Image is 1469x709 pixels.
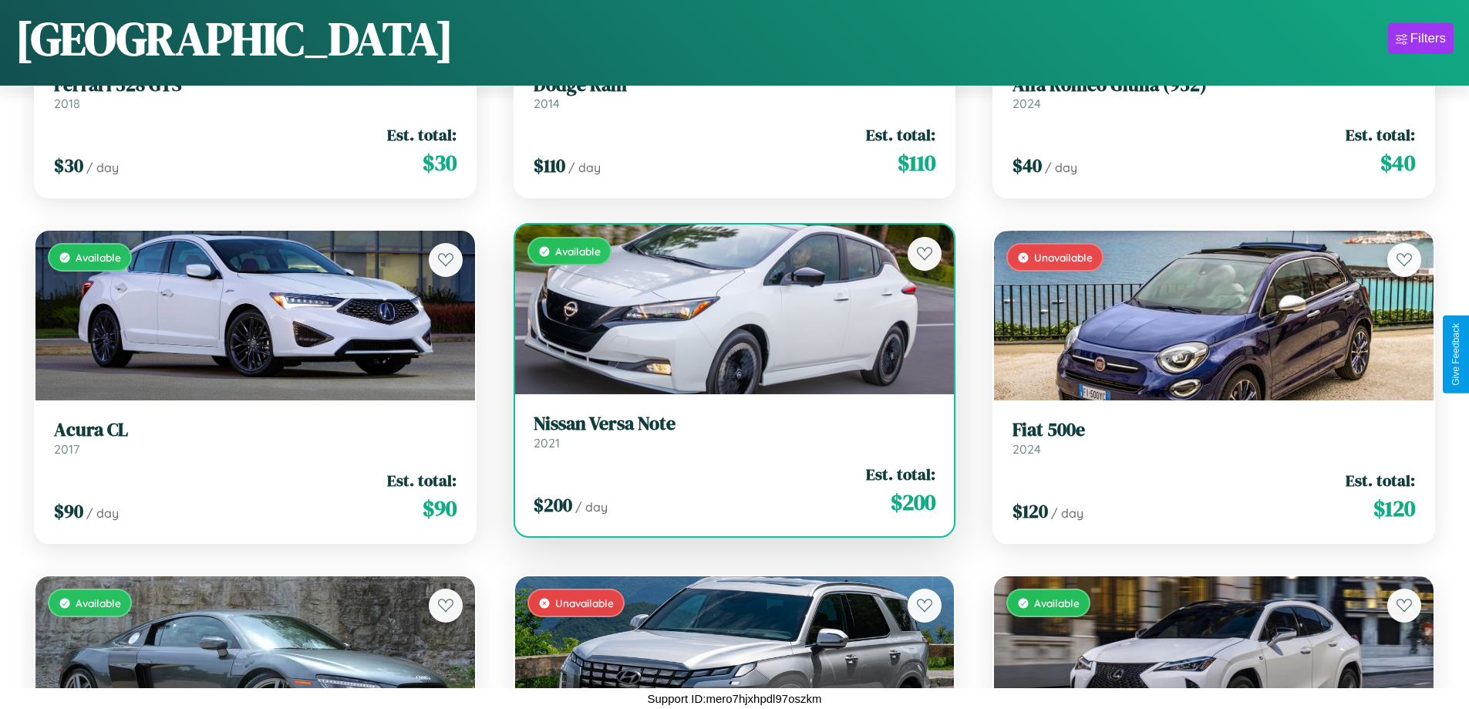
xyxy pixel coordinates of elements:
[1388,23,1454,54] button: Filters
[54,74,457,112] a: Ferrari 328 GTS2018
[534,492,572,518] span: $ 200
[1045,160,1077,175] span: / day
[1051,505,1083,521] span: / day
[1450,323,1461,386] div: Give Feedback
[534,413,936,435] h3: Nissan Versa Note
[534,96,560,111] span: 2014
[866,463,935,485] span: Est. total:
[76,251,121,264] span: Available
[54,498,83,524] span: $ 90
[555,245,601,258] span: Available
[387,469,457,491] span: Est. total:
[568,160,601,175] span: / day
[555,596,614,609] span: Unavailable
[866,123,935,146] span: Est. total:
[648,688,822,709] p: Support ID: mero7hjxhpdl97oszkm
[1012,74,1415,112] a: Alfa Romeo Giulia (952)2024
[534,153,565,178] span: $ 110
[1410,31,1446,46] div: Filters
[1012,498,1048,524] span: $ 120
[1012,419,1415,441] h3: Fiat 500e
[54,441,79,457] span: 2017
[423,147,457,178] span: $ 30
[54,419,457,457] a: Acura CL2017
[86,160,119,175] span: / day
[1034,596,1080,609] span: Available
[534,413,936,451] a: Nissan Versa Note2021
[534,435,560,451] span: 2021
[1380,147,1415,178] span: $ 40
[54,419,457,441] h3: Acura CL
[1373,493,1415,524] span: $ 120
[1346,123,1415,146] span: Est. total:
[1012,419,1415,457] a: Fiat 500e2024
[1034,251,1093,264] span: Unavailable
[86,505,119,521] span: / day
[15,7,453,70] h1: [GEOGRAPHIC_DATA]
[423,493,457,524] span: $ 90
[1346,469,1415,491] span: Est. total:
[1012,441,1041,457] span: 2024
[76,596,121,609] span: Available
[891,487,935,518] span: $ 200
[54,96,80,111] span: 2018
[898,147,935,178] span: $ 110
[54,153,83,178] span: $ 30
[387,123,457,146] span: Est. total:
[1012,96,1041,111] span: 2024
[534,74,936,112] a: Dodge Ram2014
[1012,153,1042,178] span: $ 40
[575,499,608,515] span: / day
